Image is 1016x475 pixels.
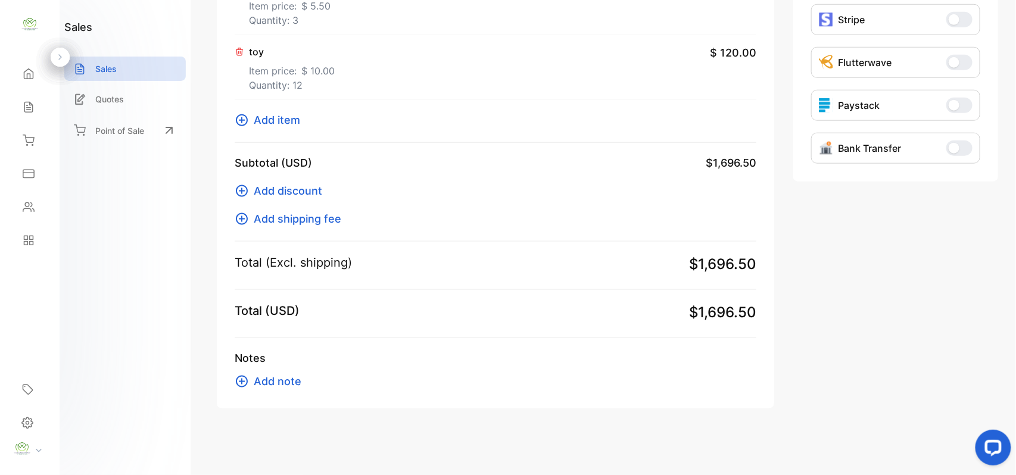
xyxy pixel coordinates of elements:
p: Quantity: 12 [249,78,335,92]
a: Point of Sale [64,117,186,143]
span: $1,696.50 [706,155,756,171]
img: logo [21,15,39,33]
p: Notes [235,350,756,366]
button: Add shipping fee [235,211,348,227]
p: Flutterwave [838,55,892,70]
p: Bank Transfer [838,141,901,155]
p: Sales [95,62,117,75]
button: Add item [235,112,307,128]
p: toy [249,45,335,59]
span: $ 10.00 [301,64,335,78]
p: Stripe [838,12,865,27]
img: icon [819,12,833,27]
p: Total (USD) [235,302,300,320]
p: Paystack [838,98,880,112]
a: Sales [64,57,186,81]
p: Subtotal (USD) [235,155,312,171]
img: icon [819,98,833,112]
img: profile [13,440,31,458]
span: $ 120.00 [710,45,756,61]
span: Add discount [254,183,322,199]
img: Icon [819,141,833,155]
span: $1,696.50 [689,254,756,275]
p: Quantity: 3 [249,13,331,27]
p: Quotes [95,93,124,105]
img: Icon [819,55,833,70]
p: Total (Excl. shipping) [235,254,352,271]
button: Add note [235,373,308,389]
span: Add shipping fee [254,211,341,227]
button: Add discount [235,183,329,199]
h1: sales [64,19,92,35]
a: Quotes [64,87,186,111]
iframe: LiveChat chat widget [966,425,1016,475]
span: Add item [254,112,300,128]
p: Item price: [249,59,335,78]
span: $1,696.50 [689,302,756,323]
span: Add note [254,373,301,389]
p: Point of Sale [95,124,144,137]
